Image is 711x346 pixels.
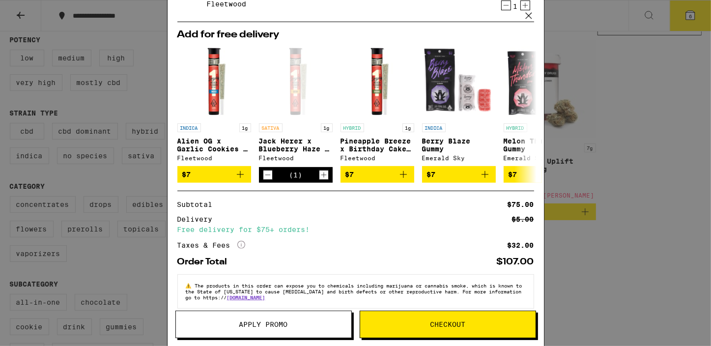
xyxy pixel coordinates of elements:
[497,258,534,266] div: $107.00
[504,155,577,161] div: Emerald Sky
[259,137,333,153] p: Jack Herer x Blueberry Haze - 1g
[512,216,534,223] div: $5.00
[402,123,414,132] p: 1g
[341,137,414,153] p: Pineapple Breeze x Birthday Cake - 1g
[177,45,251,166] a: Open page for Alien OG x Garlic Cookies - 1g from Fleetwood
[177,137,251,153] p: Alien OG x Garlic Cookies - 1g
[504,137,577,153] p: Melon Thunder Gummy
[341,166,414,183] button: Add to bag
[501,0,511,10] button: Decrement
[360,311,536,338] button: Checkout
[427,171,436,178] span: $7
[504,123,527,132] p: HYBRID
[319,170,329,180] button: Increment
[511,2,520,10] div: 1
[259,123,283,132] p: SATIVA
[422,155,496,161] div: Emerald Sky
[289,171,302,179] div: (1)
[504,45,577,118] img: Emerald Sky - Melon Thunder Gummy
[177,216,220,223] div: Delivery
[341,45,414,118] img: Fleetwood - Pineapple Breeze x Birthday Cake - 1g
[422,123,446,132] p: INDICA
[509,171,517,178] span: $7
[177,155,251,161] div: Fleetwood
[186,283,522,300] span: The products in this order can expose you to chemicals including marijuana or cannabis smoke, whi...
[6,7,71,15] span: Hi. Need any help?
[227,294,265,300] a: [DOMAIN_NAME]
[422,45,496,118] img: Emerald Sky - Berry Blaze Gummy
[177,123,201,132] p: INDICA
[182,171,191,178] span: $7
[186,283,195,288] span: ⚠️
[430,321,465,328] span: Checkout
[177,201,220,208] div: Subtotal
[177,258,234,266] div: Order Total
[422,45,496,166] a: Open page for Berry Blaze Gummy from Emerald Sky
[177,166,251,183] button: Add to bag
[341,155,414,161] div: Fleetwood
[259,45,333,167] a: Open page for Jack Herer x Blueberry Haze - 1g from Fleetwood
[422,137,496,153] p: Berry Blaze Gummy
[177,30,534,40] h2: Add for free delivery
[177,45,251,118] img: Fleetwood - Alien OG x Garlic Cookies - 1g
[321,123,333,132] p: 1g
[341,45,414,166] a: Open page for Pineapple Breeze x Birthday Cake - 1g from Fleetwood
[508,242,534,249] div: $32.00
[504,45,577,166] a: Open page for Melon Thunder Gummy from Emerald Sky
[422,166,496,183] button: Add to bag
[345,171,354,178] span: $7
[177,241,245,250] div: Taxes & Fees
[239,123,251,132] p: 1g
[508,201,534,208] div: $75.00
[259,155,333,161] div: Fleetwood
[177,226,534,233] div: Free delivery for $75+ orders!
[341,123,364,132] p: HYBRID
[175,311,352,338] button: Apply Promo
[239,321,288,328] span: Apply Promo
[263,170,273,180] button: Decrement
[504,166,577,183] button: Add to bag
